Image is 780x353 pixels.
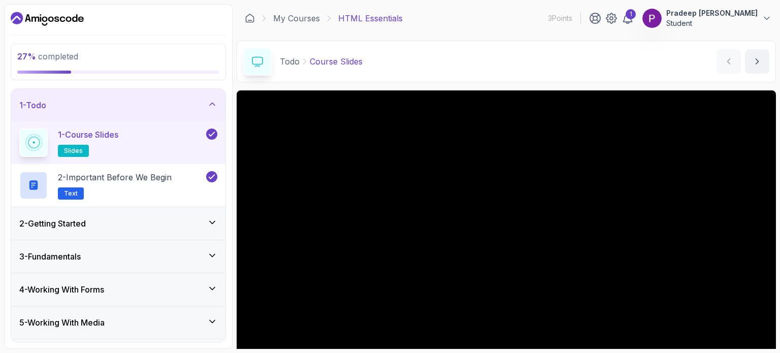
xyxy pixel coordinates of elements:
[58,129,118,141] p: 1 - Course Slides
[19,171,217,200] button: 2-Important Before We BeginText
[17,51,36,61] span: 27 %
[58,171,172,183] p: 2 - Important Before We Begin
[19,99,46,111] h3: 1 - Todo
[717,49,741,74] button: previous content
[64,189,78,198] span: Text
[310,55,363,68] p: Course Slides
[626,9,636,19] div: 1
[338,12,403,24] p: HTML Essentials
[11,306,225,339] button: 5-Working With Media
[11,273,225,306] button: 4-Working With Forms
[19,250,81,263] h3: 3 - Fundamentals
[548,13,572,23] p: 3 Points
[11,89,225,121] button: 1-Todo
[19,217,86,230] h3: 2 - Getting Started
[280,55,300,68] p: Todo
[642,9,662,28] img: user profile image
[17,51,78,61] span: completed
[11,240,225,273] button: 3-Fundamentals
[19,316,105,329] h3: 5 - Working With Media
[273,12,320,24] a: My Courses
[666,8,758,18] p: Pradeep [PERSON_NAME]
[745,49,769,74] button: next content
[11,11,84,27] a: Dashboard
[11,207,225,240] button: 2-Getting Started
[642,8,772,28] button: user profile imagePradeep [PERSON_NAME]Student
[19,283,104,296] h3: 4 - Working With Forms
[64,147,83,155] span: slides
[666,18,758,28] p: Student
[19,129,217,157] button: 1-Course Slidesslides
[245,13,255,23] a: Dashboard
[622,12,634,24] a: 1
